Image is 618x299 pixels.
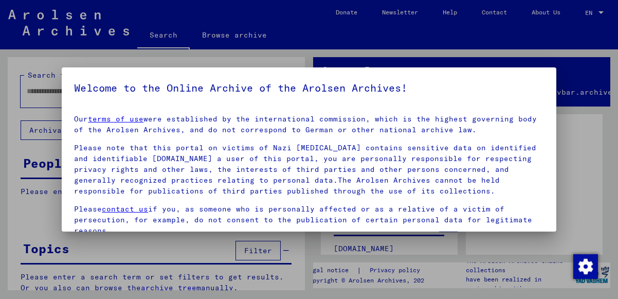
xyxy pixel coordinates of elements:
[74,204,544,236] p: Please if you, as someone who is personally affected or as a relative of a victim of persecution,...
[74,114,544,135] p: Our were established by the international commission, which is the highest governing body of the ...
[573,254,598,279] img: Change consent
[102,204,148,214] a: contact us
[74,80,544,96] h5: Welcome to the Online Archive of the Arolsen Archives!
[88,114,143,124] a: terms of use
[74,143,544,197] p: Please note that this portal on victims of Nazi [MEDICAL_DATA] contains sensitive data on identif...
